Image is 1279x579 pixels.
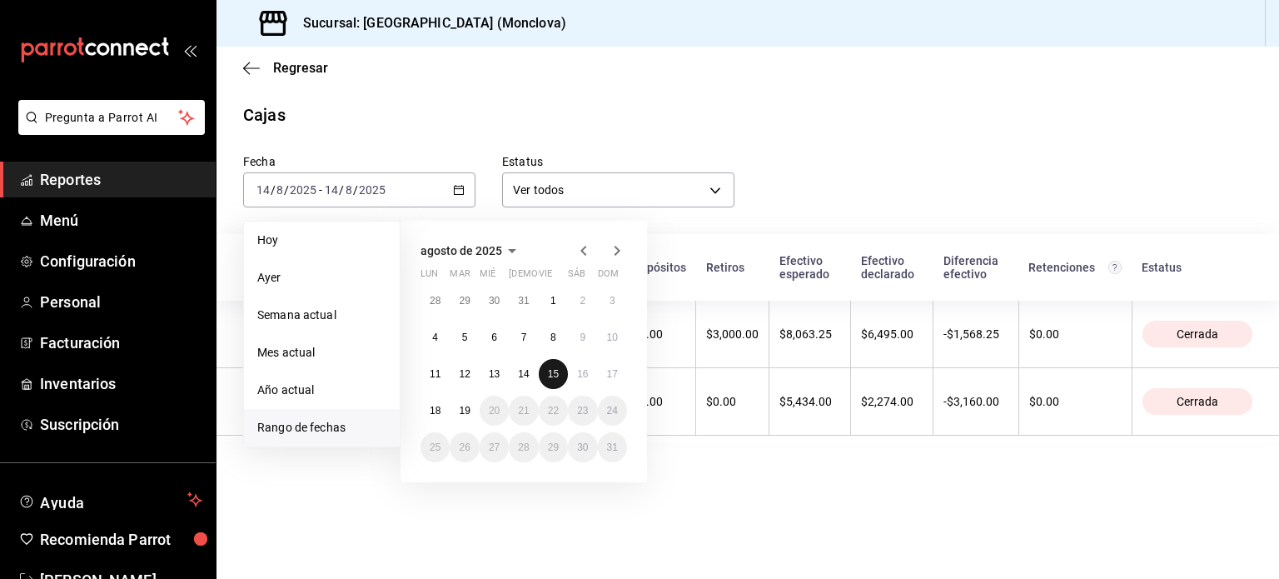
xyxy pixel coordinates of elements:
[432,332,438,343] abbr: 4 de agosto de 2025
[450,396,479,426] button: 19 de agosto de 2025
[509,322,538,352] button: 7 de agosto de 2025
[509,268,607,286] abbr: jueves
[324,183,339,197] input: --
[489,368,500,380] abbr: 13 de agosto de 2025
[271,183,276,197] span: /
[548,405,559,417] abbr: 22 de agosto de 2025
[779,254,841,281] div: Efectivo esperado
[462,332,468,343] abbr: 5 de agosto de 2025
[607,442,618,453] abbr: 31 de agosto de 2025
[430,405,440,417] abbr: 18 de agosto de 2025
[1029,327,1122,341] div: $0.00
[943,327,1008,341] div: -$1,568.25
[706,261,759,274] div: Retiros
[539,396,568,426] button: 22 de agosto de 2025
[502,156,734,167] label: Estatus
[430,442,440,453] abbr: 25 de agosto de 2025
[539,286,568,316] button: 1 de agosto de 2025
[491,332,497,343] abbr: 6 de agosto de 2025
[548,368,559,380] abbr: 15 de agosto de 2025
[450,286,479,316] button: 29 de julio de 2025
[518,368,529,380] abbr: 14 de agosto de 2025
[480,286,509,316] button: 30 de julio de 2025
[861,254,923,281] div: Efectivo declarado
[40,209,202,232] span: Menú
[421,244,502,257] span: agosto de 2025
[480,359,509,389] button: 13 de agosto de 2025
[450,268,470,286] abbr: martes
[257,382,386,399] span: Año actual
[45,109,179,127] span: Pregunta a Parrot AI
[421,359,450,389] button: 11 de agosto de 2025
[12,121,205,138] a: Pregunta a Parrot AI
[598,286,627,316] button: 3 de agosto de 2025
[1029,395,1122,408] div: $0.00
[1142,261,1252,274] div: Estatus
[430,295,440,307] abbr: 28 de julio de 2025
[509,286,538,316] button: 31 de julio de 2025
[577,405,588,417] abbr: 23 de agosto de 2025
[607,405,618,417] abbr: 24 de agosto de 2025
[319,183,322,197] span: -
[40,250,202,272] span: Configuración
[577,442,588,453] abbr: 30 de agosto de 2025
[459,442,470,453] abbr: 26 de agosto de 2025
[1170,327,1225,341] span: Cerrada
[40,372,202,395] span: Inventarios
[598,322,627,352] button: 10 de agosto de 2025
[1170,395,1225,408] span: Cerrada
[580,332,585,343] abbr: 9 de agosto de 2025
[421,396,450,426] button: 18 de agosto de 2025
[779,327,840,341] div: $8,063.25
[509,359,538,389] button: 14 de agosto de 2025
[1028,261,1122,274] div: Retenciones
[568,432,597,462] button: 30 de agosto de 2025
[568,268,585,286] abbr: sábado
[459,405,470,417] abbr: 19 de agosto de 2025
[521,332,527,343] abbr: 7 de agosto de 2025
[353,183,358,197] span: /
[550,332,556,343] abbr: 8 de agosto de 2025
[568,322,597,352] button: 9 de agosto de 2025
[18,100,205,135] button: Pregunta a Parrot AI
[550,295,556,307] abbr: 1 de agosto de 2025
[861,395,923,408] div: $2,274.00
[598,396,627,426] button: 24 de agosto de 2025
[518,442,529,453] abbr: 28 de agosto de 2025
[421,322,450,352] button: 4 de agosto de 2025
[480,322,509,352] button: 6 de agosto de 2025
[943,395,1008,408] div: -$3,160.00
[257,307,386,324] span: Semana actual
[421,286,450,316] button: 28 de julio de 2025
[421,241,522,261] button: agosto de 2025
[943,254,1009,281] div: Diferencia efectivo
[518,295,529,307] abbr: 31 de julio de 2025
[358,183,386,197] input: ----
[518,405,529,417] abbr: 21 de agosto de 2025
[568,396,597,426] button: 23 de agosto de 2025
[430,368,440,380] abbr: 11 de agosto de 2025
[480,268,495,286] abbr: miércoles
[459,295,470,307] abbr: 29 de julio de 2025
[480,396,509,426] button: 20 de agosto de 2025
[257,232,386,249] span: Hoy
[706,327,759,341] div: $3,000.00
[539,359,568,389] button: 15 de agosto de 2025
[345,183,353,197] input: --
[1108,261,1122,274] svg: Total de retenciones de propinas registradas
[607,368,618,380] abbr: 17 de agosto de 2025
[276,183,284,197] input: --
[289,183,317,197] input: ----
[779,395,840,408] div: $5,434.00
[607,332,618,343] abbr: 10 de agosto de 2025
[502,172,734,207] div: Ver todos
[861,327,923,341] div: $6,495.00
[598,359,627,389] button: 17 de agosto de 2025
[243,156,475,167] label: Fecha
[450,359,479,389] button: 12 de agosto de 2025
[421,268,438,286] abbr: lunes
[183,43,197,57] button: open_drawer_menu
[339,183,344,197] span: /
[290,13,566,33] h3: Sucursal: [GEOGRAPHIC_DATA] (Monclova)
[257,269,386,287] span: Ayer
